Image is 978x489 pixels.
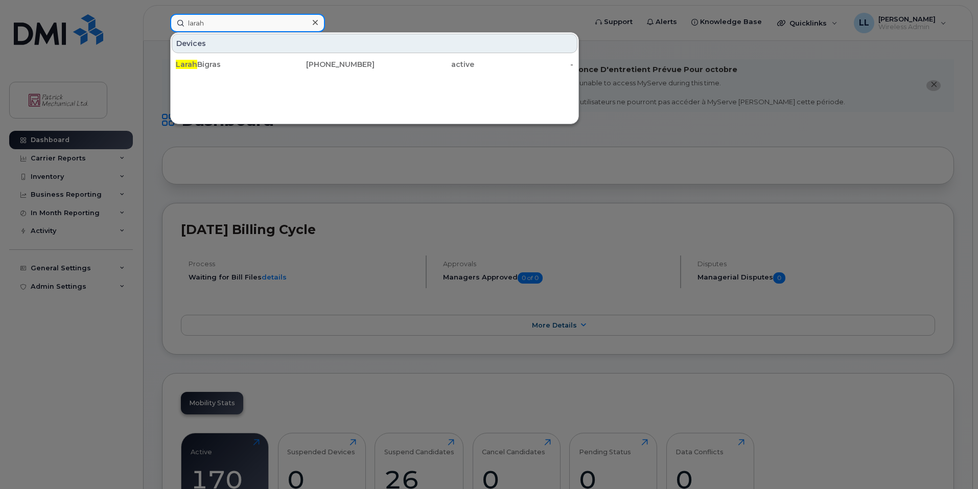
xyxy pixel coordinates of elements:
[176,60,197,69] span: Larah
[176,59,275,69] div: Bigras
[172,34,577,53] div: Devices
[172,55,577,74] a: LarahBigras[PHONE_NUMBER]active-
[375,59,474,69] div: active
[275,59,375,69] div: [PHONE_NUMBER]
[474,59,574,69] div: -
